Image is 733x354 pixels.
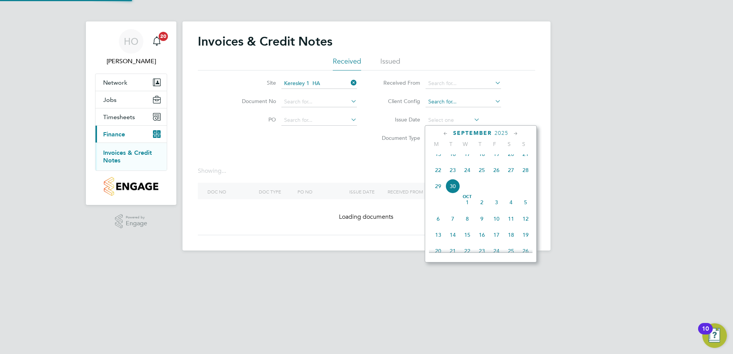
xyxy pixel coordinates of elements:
[426,115,480,126] input: Select one
[104,177,158,196] img: countryside-properties-logo-retina.png
[489,147,504,161] span: 19
[518,163,533,177] span: 28
[149,29,164,54] a: 20
[518,244,533,258] span: 26
[489,228,504,242] span: 17
[431,163,445,177] span: 22
[453,130,492,136] span: September
[431,179,445,193] span: 29
[460,147,475,161] span: 17
[103,149,152,164] a: Invoices & Credit Notes
[460,228,475,242] span: 15
[475,195,489,210] span: 2
[489,163,504,177] span: 26
[95,74,167,91] button: Network
[126,214,147,221] span: Powered by
[460,244,475,258] span: 22
[103,96,117,103] span: Jobs
[281,115,357,126] input: Search for...
[281,78,357,89] input: Search for...
[518,195,533,210] span: 5
[281,97,357,107] input: Search for...
[489,244,504,258] span: 24
[460,211,475,226] span: 8
[473,141,487,147] span: T
[198,34,332,49] h2: Invoices & Credit Notes
[115,214,148,229] a: Powered byEngage
[495,130,508,136] span: 2025
[460,163,475,177] span: 24
[702,329,709,339] div: 10
[198,167,228,175] div: Showing
[95,143,167,170] div: Finance
[103,79,127,86] span: Network
[518,147,533,161] span: 21
[95,177,167,196] a: Go to home page
[516,141,531,147] span: S
[445,244,460,258] span: 21
[431,211,445,226] span: 6
[426,97,501,107] input: Search for...
[376,98,420,105] label: Client Config
[376,134,420,141] label: Document Type
[458,141,473,147] span: W
[504,195,518,210] span: 4
[475,211,489,226] span: 9
[232,79,276,86] label: Site
[460,195,475,210] span: 1
[702,323,727,348] button: Open Resource Center, 10 new notifications
[103,131,125,138] span: Finance
[445,147,460,161] span: 16
[475,147,489,161] span: 18
[475,163,489,177] span: 25
[475,244,489,258] span: 23
[504,147,518,161] span: 20
[232,116,276,123] label: PO
[222,167,226,175] span: ...
[504,228,518,242] span: 18
[431,228,445,242] span: 13
[489,211,504,226] span: 10
[376,79,420,86] label: Received From
[380,57,400,70] li: Issued
[333,57,361,70] li: Received
[445,211,460,226] span: 7
[95,108,167,125] button: Timesheets
[86,21,176,205] nav: Main navigation
[103,113,135,121] span: Timesheets
[487,141,502,147] span: F
[431,244,445,258] span: 20
[429,141,444,147] span: M
[475,228,489,242] span: 16
[445,228,460,242] span: 14
[95,29,167,66] a: HO[PERSON_NAME]
[126,220,147,227] span: Engage
[504,163,518,177] span: 27
[445,179,460,193] span: 30
[504,244,518,258] span: 25
[124,36,138,46] span: HO
[518,228,533,242] span: 19
[426,78,501,89] input: Search for...
[504,211,518,226] span: 11
[518,211,533,226] span: 12
[232,98,276,105] label: Document No
[445,163,460,177] span: 23
[95,57,167,66] span: Harry Owen
[95,91,167,108] button: Jobs
[376,116,420,123] label: Issue Date
[95,126,167,143] button: Finance
[489,195,504,210] span: 3
[460,195,475,199] span: Oct
[431,147,445,161] span: 15
[444,141,458,147] span: T
[502,141,516,147] span: S
[159,32,168,41] span: 20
